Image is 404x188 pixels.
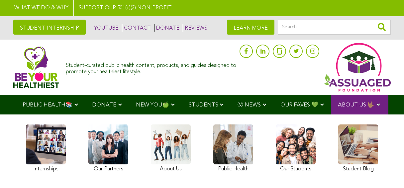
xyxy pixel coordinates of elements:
img: Assuaged App [324,43,391,92]
input: Search [278,20,391,35]
a: LEARN MORE [227,20,274,35]
a: DONATE [154,24,179,32]
span: OUR FAVES 💚 [280,102,318,108]
span: PUBLIC HEALTH📚 [23,102,72,108]
span: STUDENTS [189,102,218,108]
a: STUDENT INTERNSHIP [13,20,86,35]
a: CONTACT [122,24,151,32]
span: DONATE [92,102,116,108]
div: Student-curated public health content, products, and guides designed to promote your healthiest l... [66,59,236,75]
img: Assuaged [13,46,59,88]
span: NEW YOU🍏 [136,102,169,108]
img: glassdoor [277,48,282,55]
a: YOUTUBE [92,24,119,32]
iframe: Chat Widget [371,156,404,188]
div: Navigation Menu [13,95,391,114]
span: Ⓥ NEWS [238,102,261,108]
a: REVIEWS [183,24,207,32]
span: ABOUT US 🤟🏽 [338,102,374,108]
